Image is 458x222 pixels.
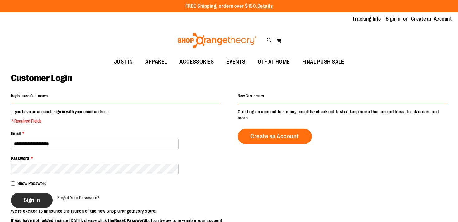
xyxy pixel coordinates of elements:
[173,55,220,69] a: ACCESSORIES
[251,55,296,69] a: OTF AT HOME
[296,55,351,69] a: FINAL PUSH SALE
[258,55,290,69] span: OTF AT HOME
[11,131,21,136] span: Email
[11,109,110,124] legend: If you have an account, sign in with your email address.
[257,3,273,9] a: Details
[11,208,229,214] p: We’re excited to announce the launch of the new Shop Orangetheory store!
[145,55,167,69] span: APPAREL
[238,94,264,98] strong: New Customers
[57,195,99,200] span: Forgot Your Password?
[238,129,312,144] a: Create an Account
[114,55,133,69] span: JUST IN
[11,94,48,98] strong: Registered Customers
[11,156,29,161] span: Password
[226,55,245,69] span: EVENTS
[352,16,381,22] a: Tracking Info
[185,3,273,10] p: FREE Shipping, orders over $150.
[108,55,139,69] a: JUST IN
[386,16,401,22] a: Sign In
[302,55,344,69] span: FINAL PUSH SALE
[24,197,40,204] span: Sign In
[11,73,72,83] span: Customer Login
[220,55,251,69] a: EVENTS
[179,55,214,69] span: ACCESSORIES
[57,195,99,201] a: Forgot Your Password?
[238,109,447,121] p: Creating an account has many benefits: check out faster, keep more than one address, track orders...
[177,33,257,48] img: Shop Orangetheory
[12,118,110,124] span: * Required Fields
[17,181,46,186] span: Show Password
[139,55,173,69] a: APPAREL
[411,16,452,22] a: Create an Account
[250,133,299,140] span: Create an Account
[11,193,53,208] button: Sign In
